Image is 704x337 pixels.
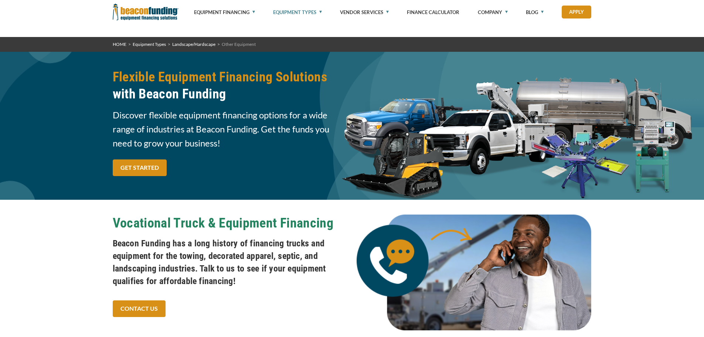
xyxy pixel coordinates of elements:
[113,85,348,102] span: with Beacon Funding
[113,159,167,176] a: GET STARTED
[562,6,591,18] a: Apply
[113,41,126,47] a: HOME
[357,268,592,275] a: Man on phone
[133,41,166,47] a: Equipment Types
[357,215,592,330] img: Man on phone
[172,41,215,47] a: Landscape/Hardscape
[113,300,166,317] a: CONTACT US
[113,68,348,102] h2: Flexible Equipment Financing Solutions
[113,237,348,287] h4: Beacon Funding has a long history of financing trucks and equipment for the towing, decorated app...
[113,215,348,232] h2: Vocational Truck & Equipment Financing
[113,108,348,150] span: Discover flexible equipment financing options for a wide range of industries at Beacon Funding. G...
[222,41,256,47] span: Other Equipment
